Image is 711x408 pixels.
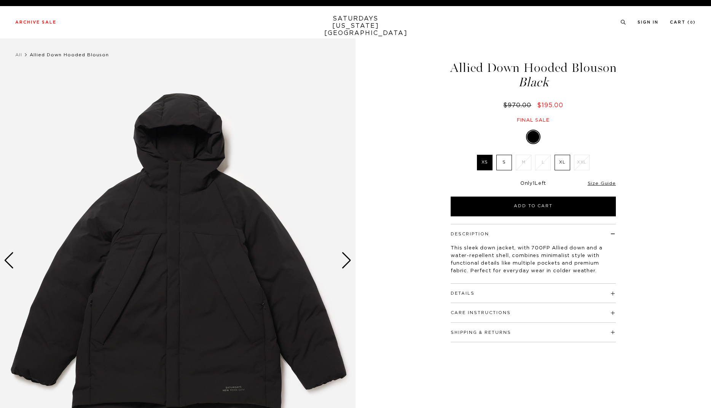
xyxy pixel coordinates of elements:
small: 0 [690,21,693,24]
div: Previous slide [4,252,14,269]
a: Sign In [638,20,658,24]
span: 1 [533,181,535,186]
div: Next slide [341,252,352,269]
button: Shipping & Returns [451,330,511,335]
button: Details [451,291,475,295]
p: This sleek down jacket, with 700FP Allied down and a water-repellent shell, combines minimalist s... [451,244,616,275]
div: Only Left [451,181,616,187]
label: S [496,155,512,170]
span: $195.00 [537,102,563,108]
div: Final sale [450,117,617,124]
button: Care Instructions [451,311,511,315]
span: Allied Down Hooded Blouson [30,52,109,57]
label: XS [477,155,493,170]
button: Add to Cart [451,197,616,216]
a: Cart (0) [670,20,696,24]
del: $970.00 [503,102,534,108]
h1: Allied Down Hooded Blouson [450,62,617,89]
a: SATURDAYS[US_STATE][GEOGRAPHIC_DATA] [324,15,387,37]
button: Description [451,232,489,236]
a: Archive Sale [15,20,56,24]
a: All [15,52,22,57]
span: Black [450,76,617,89]
a: Size Guide [588,181,616,186]
label: XL [555,155,570,170]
